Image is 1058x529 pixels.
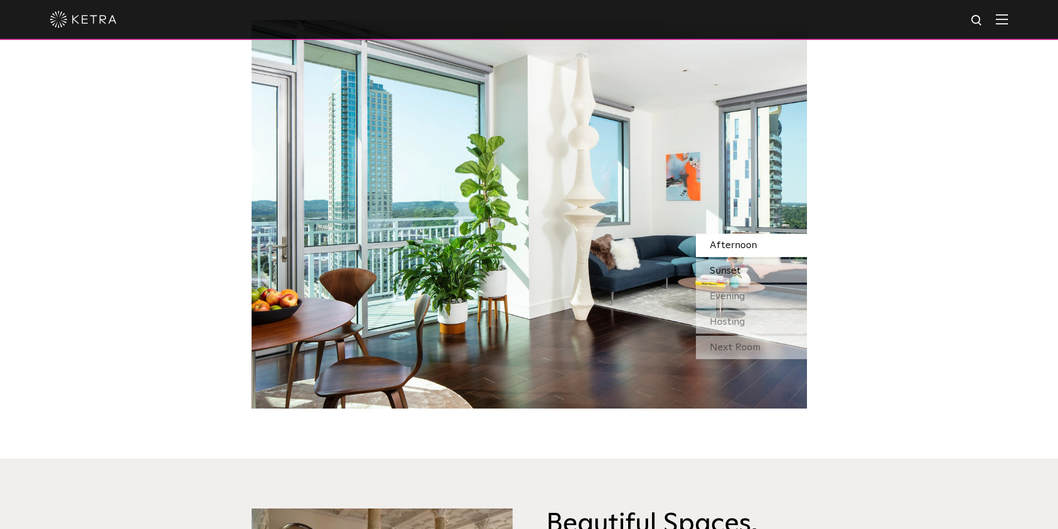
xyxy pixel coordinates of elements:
img: search icon [970,14,984,28]
img: Hamburger%20Nav.svg [996,14,1008,24]
img: ketra-logo-2019-white [50,11,117,28]
span: Evening [710,291,745,301]
span: Afternoon [710,240,757,250]
span: Sunset [710,266,741,276]
span: Hosting [710,317,745,327]
div: Next Room [696,336,807,359]
img: SS_HBD_LivingRoom_Desktop_01 [252,20,807,409]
